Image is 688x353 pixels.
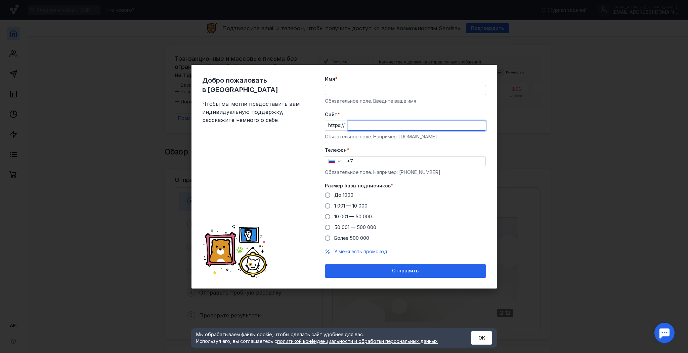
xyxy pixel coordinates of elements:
[334,249,387,254] span: У меня есть промокод
[325,182,391,189] span: Размер базы подписчиков
[325,76,335,82] span: Имя
[196,331,455,345] div: Мы обрабатываем файлы cookie, чтобы сделать сайт удобнее для вас. Используя его, вы соглашаетесь c
[325,133,486,140] div: Обязательное поле. Например: [DOMAIN_NAME]
[325,98,486,104] div: Обязательное поле. Введите ваше имя
[334,235,369,241] span: Более 500 000
[334,214,372,219] span: 10 001 — 50 000
[471,331,492,345] button: ОК
[277,338,438,344] a: политикой конфиденциальности и обработки персональных данных
[325,264,486,278] button: Отправить
[325,169,486,176] div: Обязательное поле. Например: [PHONE_NUMBER]
[392,268,419,274] span: Отправить
[334,192,353,198] span: До 1000
[325,147,347,153] span: Телефон
[325,111,338,118] span: Cайт
[334,248,387,255] button: У меня есть промокод
[202,100,303,124] span: Чтобы мы могли предоставить вам индивидуальную поддержку, расскажите немного о себе
[202,76,303,94] span: Добро пожаловать в [GEOGRAPHIC_DATA]
[334,224,376,230] span: 50 001 — 500 000
[334,203,368,209] span: 1 001 — 10 000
